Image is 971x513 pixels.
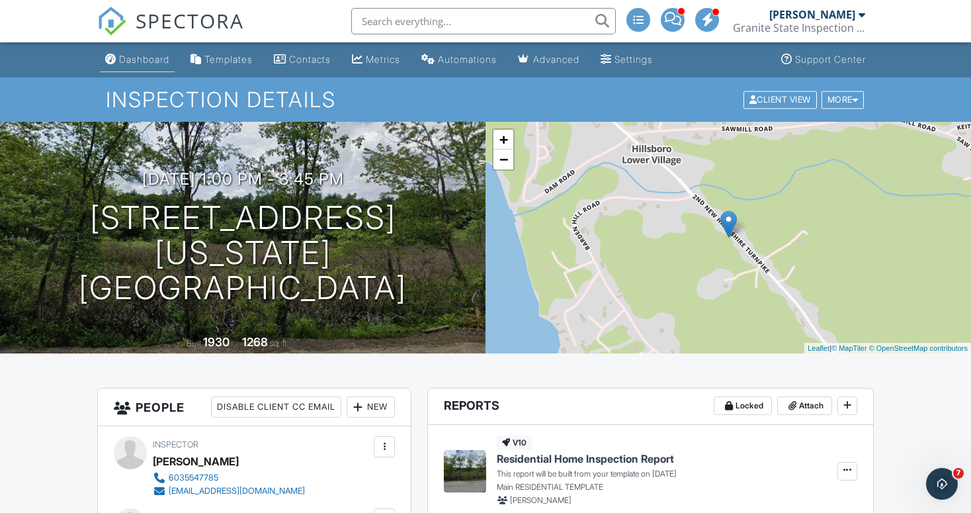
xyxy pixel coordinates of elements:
[203,335,230,349] div: 1930
[366,54,400,65] div: Metrics
[733,21,865,34] div: Granite State Inspection Services, LLC
[211,396,341,418] div: Disable Client CC Email
[204,54,253,65] div: Templates
[153,440,198,449] span: Inspector
[21,201,464,305] h1: [STREET_ADDRESS][US_STATE] [GEOGRAPHIC_DATA]
[595,48,658,72] a: Settings
[953,468,964,479] span: 7
[169,486,305,496] div: [EMAIL_ADDRESS][DOMAIN_NAME]
[438,54,497,65] div: Automations
[136,7,244,34] span: SPECTORA
[831,344,867,352] a: © MapTiler
[533,54,579,65] div: Advanced
[351,8,616,34] input: Search everything...
[289,54,331,65] div: Contacts
[742,94,820,104] a: Client View
[187,338,201,348] span: Built
[97,7,126,36] img: The Best Home Inspection Software - Spectora
[493,150,513,169] a: Zoom out
[98,389,411,426] h3: People
[808,344,829,352] a: Leaflet
[804,343,971,354] div: |
[153,451,239,471] div: [PERSON_NAME]
[270,338,288,348] span: sq. ft.
[926,468,958,500] iframe: Intercom live chat
[242,335,268,349] div: 1268
[153,471,305,485] a: 6035547785
[347,396,395,418] div: New
[614,54,653,65] div: Settings
[185,48,258,72] a: Templates
[153,485,305,498] a: [EMAIL_ADDRESS][DOMAIN_NAME]
[416,48,502,72] a: Automations (Advanced)
[106,88,866,111] h1: Inspection Details
[142,170,344,188] h3: [DATE] 1:00 pm - 3:45 pm
[822,91,865,109] div: More
[513,48,585,72] a: Advanced
[347,48,405,72] a: Metrics
[795,54,866,65] div: Support Center
[769,8,855,21] div: [PERSON_NAME]
[743,91,817,109] div: Client View
[869,344,968,352] a: © OpenStreetMap contributors
[269,48,336,72] a: Contacts
[493,130,513,150] a: Zoom in
[169,473,218,483] div: 6035547785
[97,18,244,46] a: SPECTORA
[100,48,175,72] a: Dashboard
[776,48,871,72] a: Support Center
[119,54,169,65] div: Dashboard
